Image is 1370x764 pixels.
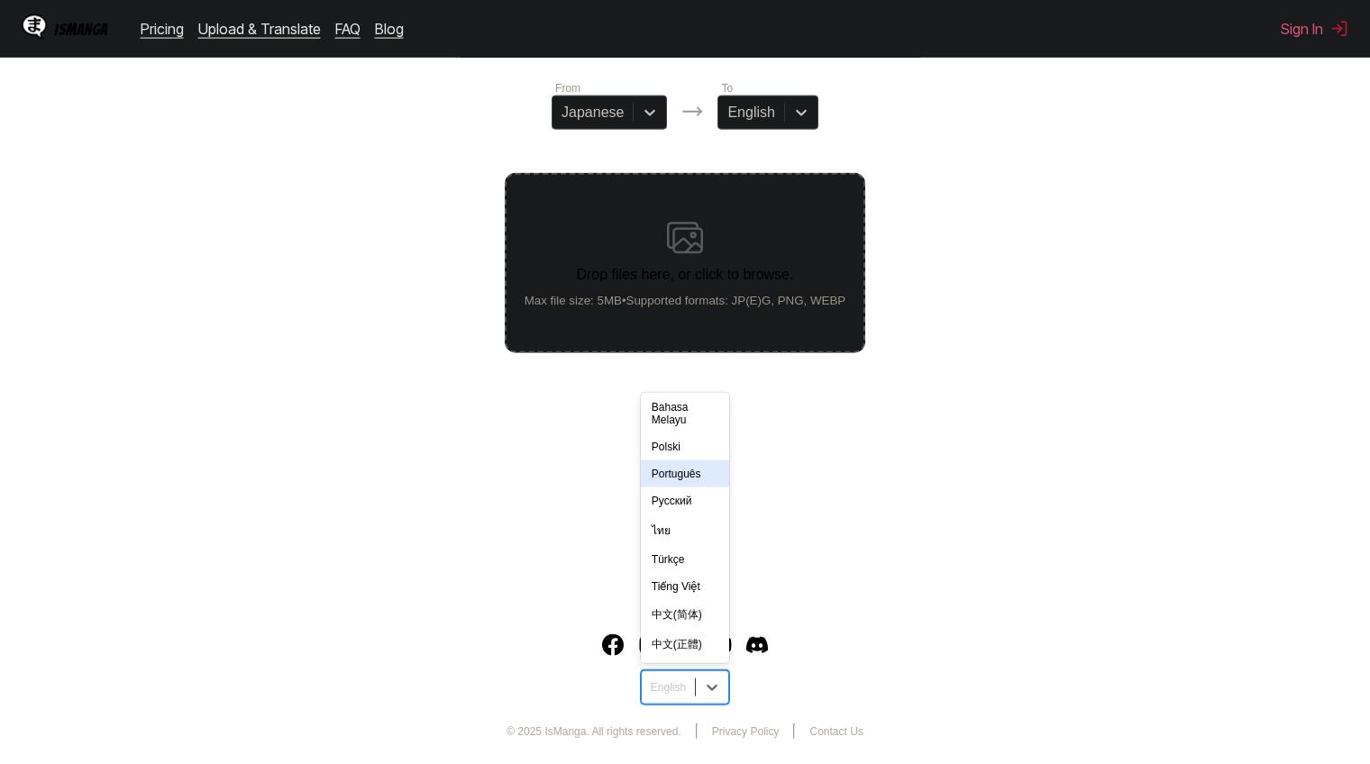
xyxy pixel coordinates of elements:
[54,21,108,38] div: IsManga
[1330,20,1348,38] img: Sign out
[602,634,624,656] a: Facebook
[375,20,404,38] a: Blog
[641,630,729,659] div: 中文(正體)
[641,433,729,460] div: Polski
[651,681,653,694] input: Select language
[641,546,729,573] div: Türkçe
[198,20,321,38] a: Upload & Translate
[638,634,660,656] a: Instagram
[641,460,729,487] div: Português
[641,394,729,433] div: Bahasa Melayu
[1281,20,1348,38] button: Sign In
[641,600,729,630] div: 中文(简体)
[681,101,703,123] img: Languages icon
[641,573,729,600] div: Tiếng Việt
[746,634,768,656] img: IsManga Discord
[510,267,861,283] p: Drop files here, or click to browse.
[721,82,733,95] label: To
[602,634,624,656] img: IsManga Facebook
[641,514,729,546] div: ไทย
[712,725,780,738] a: Privacy Policy
[22,14,47,40] img: IsManga Logo
[638,634,660,656] img: IsManga Instagram
[22,14,141,43] a: IsManga LogoIsManga
[746,634,768,656] a: Discord
[510,294,861,307] small: Max file size: 5MB • Supported formats: JP(E)G, PNG, WEBP
[335,20,361,38] a: FAQ
[555,82,580,95] label: From
[141,20,184,38] a: Pricing
[507,725,681,738] span: © 2025 IsManga. All rights reserved.
[641,487,729,514] div: Русский
[809,725,863,738] a: Contact Us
